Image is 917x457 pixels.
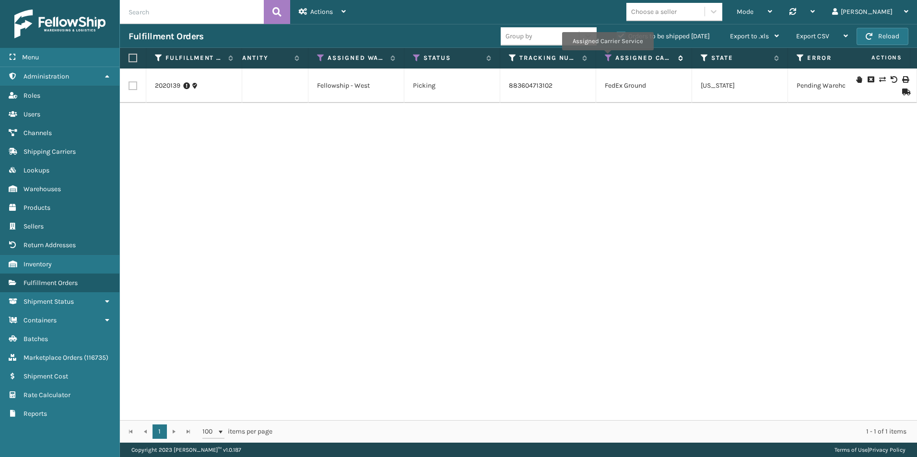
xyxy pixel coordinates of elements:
[24,391,71,399] span: Rate Calculator
[879,76,885,83] i: Change shipping
[129,31,203,42] h3: Fulfillment Orders
[519,54,577,62] label: Tracking Number
[711,54,769,62] label: State
[796,32,829,40] span: Export CSV
[131,443,241,457] p: Copyright 2023 [PERSON_NAME]™ v 1.0.187
[24,166,49,174] span: Lookups
[24,279,78,287] span: Fulfillment Orders
[24,129,52,137] span: Channels
[902,89,908,95] i: Mark as Shipped
[202,424,272,439] span: items per page
[22,53,39,61] span: Menu
[835,443,905,457] div: |
[24,185,61,193] span: Warehouses
[869,446,905,453] a: Privacy Policy
[857,28,908,45] button: Reload
[692,69,788,103] td: [US_STATE]
[509,81,553,90] a: 883604713102
[737,8,753,16] span: Mode
[835,446,868,453] a: Terms of Use
[841,50,908,66] span: Actions
[24,354,82,362] span: Marketplace Orders
[24,148,76,156] span: Shipping Carriers
[596,69,692,103] td: FedEx Ground
[24,110,40,118] span: Users
[730,32,769,40] span: Export to .xls
[868,76,873,83] i: Cancel Fulfillment Order
[24,297,74,306] span: Shipment Status
[24,72,69,80] span: Administration
[328,54,386,62] label: Assigned Warehouse
[856,76,862,83] i: On Hold
[202,427,217,436] span: 100
[155,81,180,91] a: 2020139
[617,32,710,40] label: Orders to be shipped [DATE]
[308,69,404,103] td: Fellowship - West
[788,69,884,103] td: Pending Warehouse Void
[24,372,68,380] span: Shipment Cost
[24,204,50,212] span: Products
[232,54,290,62] label: Quantity
[24,316,57,324] span: Containers
[807,54,865,62] label: Error
[84,354,108,362] span: ( 116735 )
[404,69,500,103] td: Picking
[506,31,532,41] div: Group by
[24,410,47,418] span: Reports
[24,91,40,100] span: Roles
[165,54,223,62] label: Fulfillment Order Id
[631,7,677,17] div: Choose a seller
[24,335,48,343] span: Batches
[615,54,673,62] label: Assigned Carrier Service
[14,10,106,38] img: logo
[902,76,908,83] i: Print Label
[24,241,76,249] span: Return Addresses
[212,69,308,103] td: 1
[24,260,52,268] span: Inventory
[310,8,333,16] span: Actions
[24,222,44,230] span: Sellers
[286,427,906,436] div: 1 - 1 of 1 items
[423,54,482,62] label: Status
[891,76,896,83] i: Void Label
[153,424,167,439] a: 1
